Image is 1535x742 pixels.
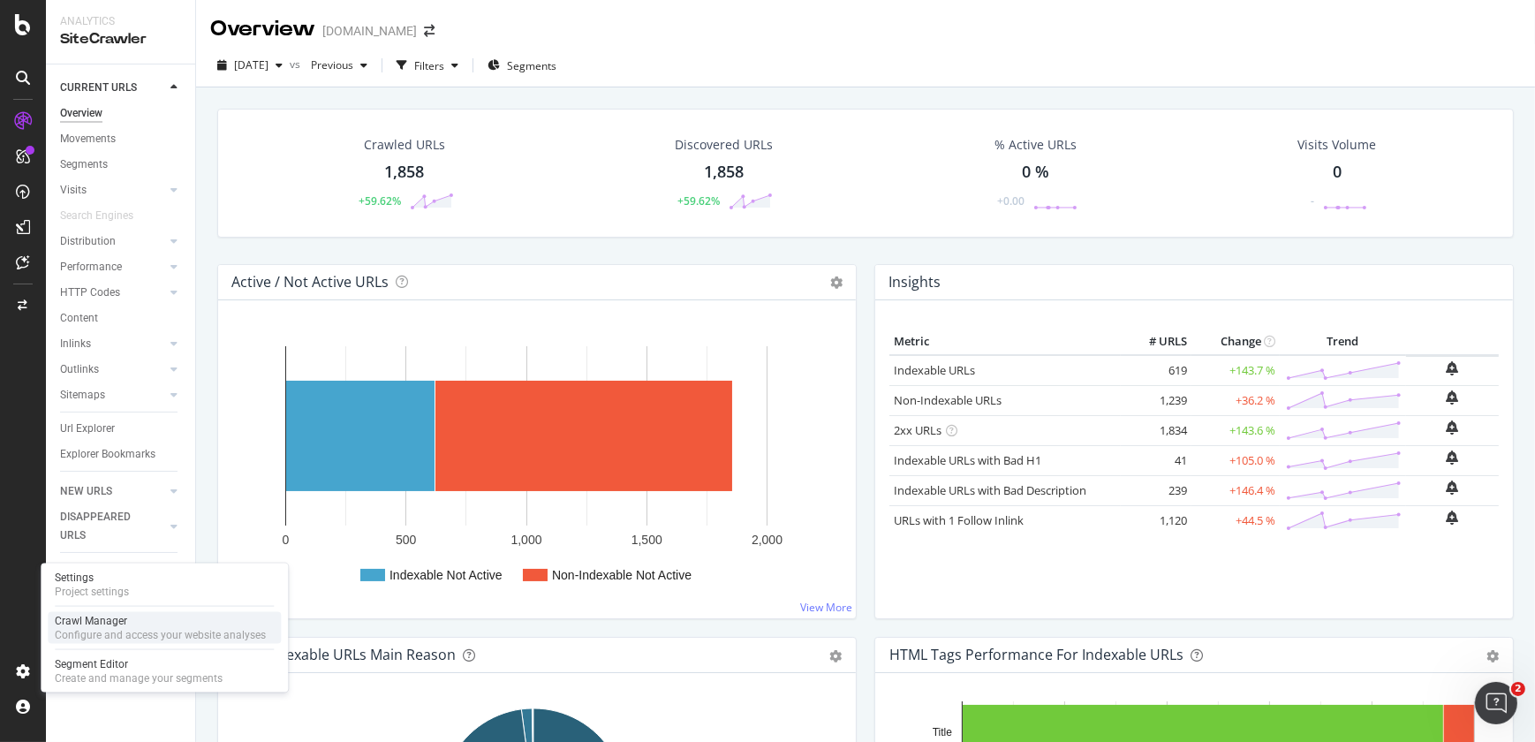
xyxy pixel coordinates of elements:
[1447,511,1459,525] div: bell-plus
[60,560,122,579] div: Analysis Info
[1191,355,1280,386] td: +143.7 %
[60,155,108,174] div: Segments
[55,671,223,685] div: Create and manage your segments
[60,386,105,405] div: Sitemaps
[994,136,1077,154] div: % Active URLs
[60,14,181,29] div: Analytics
[60,232,116,251] div: Distribution
[359,193,401,208] div: +59.62%
[894,362,975,378] a: Indexable URLs
[396,533,417,547] text: 500
[1121,355,1191,386] td: 619
[60,232,165,251] a: Distribution
[60,445,155,464] div: Explorer Bookmarks
[677,193,720,208] div: +59.62%
[1121,475,1191,505] td: 239
[60,309,183,328] a: Content
[1191,385,1280,415] td: +36.2 %
[60,207,133,225] div: Search Engines
[1486,650,1499,662] div: gear
[234,57,268,72] span: 2025 Sep. 25th
[60,104,102,123] div: Overview
[830,276,843,289] i: Options
[60,130,116,148] div: Movements
[60,482,112,501] div: NEW URLS
[55,614,266,628] div: Crawl Manager
[210,51,290,79] button: [DATE]
[60,508,165,545] a: DISAPPEARED URLS
[60,258,165,276] a: Performance
[1475,682,1517,724] iframe: Intercom live chat
[60,335,91,353] div: Inlinks
[552,568,692,582] text: Non-Indexable Not Active
[1447,450,1459,465] div: bell-plus
[933,726,953,738] text: Title
[1191,475,1280,505] td: +146.4 %
[60,335,165,353] a: Inlinks
[232,329,836,604] svg: A chart.
[55,571,129,585] div: Settings
[1447,361,1459,375] div: bell-plus
[60,79,137,97] div: CURRENT URLS
[60,258,122,276] div: Performance
[1333,161,1342,184] div: 0
[480,51,563,79] button: Segments
[60,360,165,379] a: Outlinks
[210,14,315,44] div: Overview
[60,309,98,328] div: Content
[507,58,556,73] span: Segments
[1191,445,1280,475] td: +105.0 %
[1191,415,1280,445] td: +143.6 %
[414,58,444,73] div: Filters
[631,533,662,547] text: 1,500
[1121,385,1191,415] td: 1,239
[60,207,151,225] a: Search Engines
[1297,136,1376,154] div: Visits Volume
[1311,193,1314,208] div: -
[1121,415,1191,445] td: 1,834
[322,22,417,40] div: [DOMAIN_NAME]
[60,508,149,545] div: DISAPPEARED URLS
[888,270,941,294] h4: Insights
[1447,481,1459,495] div: bell-plus
[283,533,290,547] text: 0
[231,270,389,294] h4: Active / Not Active URLs
[60,29,181,49] div: SiteCrawler
[60,155,183,174] a: Segments
[889,329,1121,355] th: Metric
[60,284,165,302] a: HTTP Codes
[55,657,223,671] div: Segment Editor
[304,57,353,72] span: Previous
[48,569,281,601] a: SettingsProject settings
[889,646,1183,663] div: HTML Tags Performance for Indexable URLs
[60,420,183,438] a: Url Explorer
[232,646,456,663] div: Non-Indexable URLs Main Reason
[800,600,852,615] a: View More
[829,650,842,662] div: gear
[60,386,165,405] a: Sitemaps
[304,51,374,79] button: Previous
[1191,505,1280,535] td: +44.5 %
[894,392,1002,408] a: Non-Indexable URLs
[1191,329,1280,355] th: Change
[60,130,183,148] a: Movements
[1447,390,1459,405] div: bell-plus
[60,284,120,302] div: HTTP Codes
[60,445,183,464] a: Explorer Bookmarks
[752,533,783,547] text: 2,000
[424,25,435,37] div: arrow-right-arrow-left
[675,136,773,154] div: Discovered URLs
[364,136,445,154] div: Crawled URLs
[55,628,266,642] div: Configure and access your website analyses
[60,560,183,579] a: Analysis Info
[1280,329,1406,355] th: Trend
[389,51,465,79] button: Filters
[60,104,183,123] a: Overview
[48,612,281,644] a: Crawl ManagerConfigure and access your website analyses
[510,533,541,547] text: 1,000
[997,193,1025,208] div: +0.00
[55,585,129,599] div: Project settings
[384,161,424,184] div: 1,858
[894,512,1024,528] a: URLs with 1 Follow Inlink
[1121,329,1191,355] th: # URLS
